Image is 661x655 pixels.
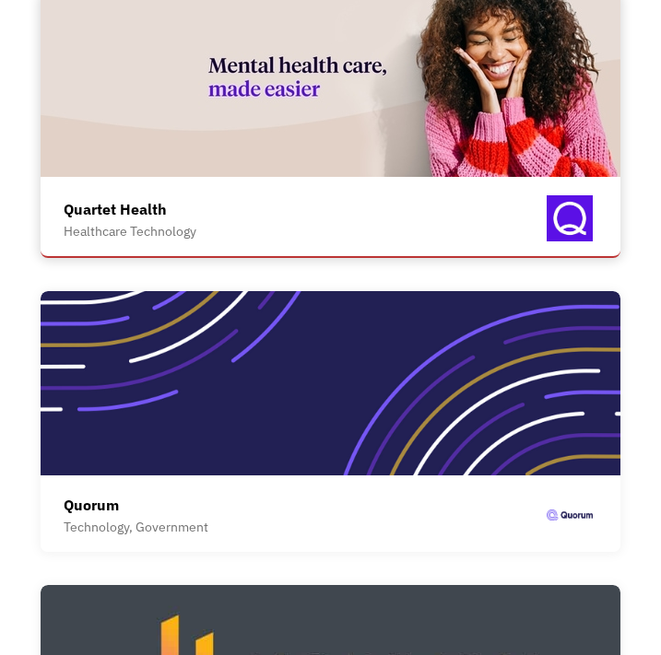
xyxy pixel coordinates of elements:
[64,220,196,242] div: Healthcare Technology
[41,291,620,552] a: QuorumTechnology, Government
[64,494,208,516] div: Quorum
[64,198,196,220] div: Quartet Health
[64,516,208,538] div: Technology, Government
